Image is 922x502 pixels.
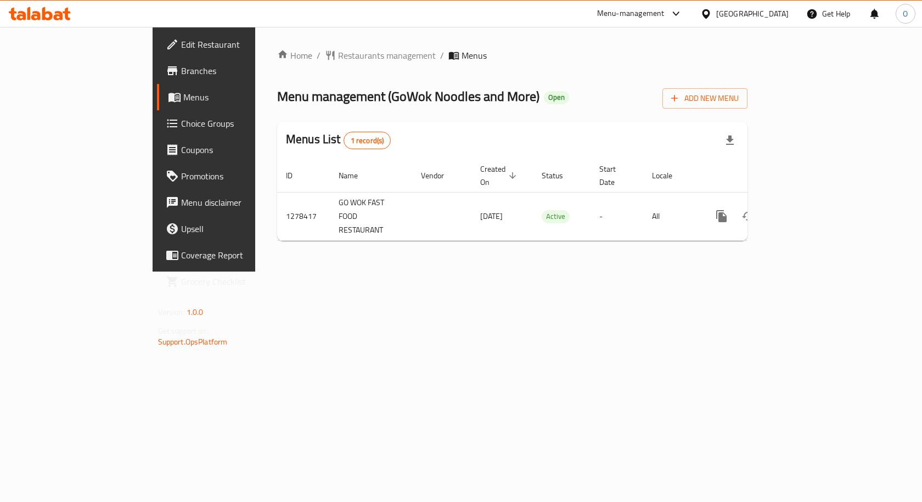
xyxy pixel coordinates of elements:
[277,159,823,241] table: enhanced table
[181,117,298,130] span: Choice Groups
[330,192,412,240] td: GO WOK FAST FOOD RESTAURANT
[325,49,436,62] a: Restaurants management
[671,92,739,105] span: Add New Menu
[700,159,823,193] th: Actions
[157,31,307,58] a: Edit Restaurant
[157,58,307,84] a: Branches
[421,169,458,182] span: Vendor
[339,169,372,182] span: Name
[181,275,298,288] span: Grocery Checklist
[181,38,298,51] span: Edit Restaurant
[662,88,747,109] button: Add New Menu
[157,216,307,242] a: Upsell
[157,163,307,189] a: Promotions
[338,49,436,62] span: Restaurants management
[597,7,665,20] div: Menu-management
[286,169,307,182] span: ID
[480,162,520,189] span: Created On
[286,131,391,149] h2: Menus List
[903,8,908,20] span: O
[157,84,307,110] a: Menus
[542,210,570,223] span: Active
[643,192,700,240] td: All
[181,196,298,209] span: Menu disclaimer
[181,249,298,262] span: Coverage Report
[480,209,503,223] span: [DATE]
[157,242,307,268] a: Coverage Report
[157,268,307,295] a: Grocery Checklist
[181,222,298,235] span: Upsell
[157,189,307,216] a: Menu disclaimer
[542,169,577,182] span: Status
[344,136,391,146] span: 1 record(s)
[544,93,569,102] span: Open
[709,203,735,229] button: more
[157,137,307,163] a: Coupons
[591,192,643,240] td: -
[652,169,687,182] span: Locale
[317,49,321,62] li: /
[462,49,487,62] span: Menus
[277,84,539,109] span: Menu management ( GoWok Noodles and More )
[599,162,630,189] span: Start Date
[157,110,307,137] a: Choice Groups
[544,91,569,104] div: Open
[440,49,444,62] li: /
[158,305,185,319] span: Version:
[735,203,761,229] button: Change Status
[277,49,747,62] nav: breadcrumb
[716,8,789,20] div: [GEOGRAPHIC_DATA]
[181,143,298,156] span: Coupons
[187,305,204,319] span: 1.0.0
[183,91,298,104] span: Menus
[158,335,228,349] a: Support.OpsPlatform
[181,170,298,183] span: Promotions
[158,324,209,338] span: Get support on:
[344,132,391,149] div: Total records count
[181,64,298,77] span: Branches
[717,127,743,154] div: Export file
